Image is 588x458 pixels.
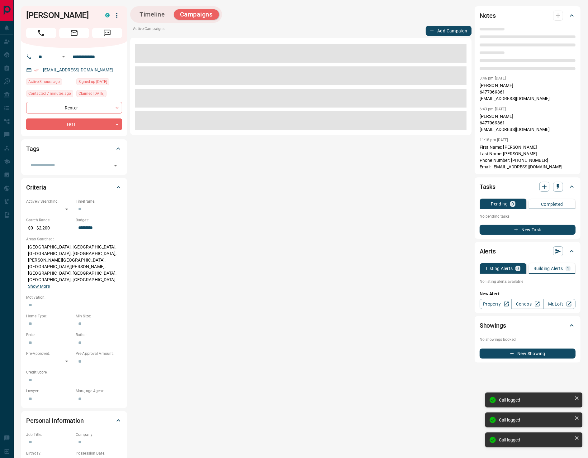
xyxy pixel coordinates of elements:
[111,161,120,170] button: Open
[26,90,73,99] div: Fri Sep 12 2025
[511,202,514,206] p: 0
[511,299,543,309] a: Condos
[26,295,122,300] p: Motivation:
[491,202,508,206] p: Pending
[567,266,569,271] p: 1
[480,179,576,194] div: Tasks
[541,202,563,206] p: Completed
[26,223,73,233] p: $0 - $2,200
[76,451,122,456] p: Possession Date:
[92,28,122,38] span: Message
[480,212,576,221] p: No pending tasks
[480,299,512,309] a: Property
[26,182,46,192] h2: Criteria
[480,337,576,342] p: No showings booked
[480,321,506,330] h2: Showings
[105,13,110,17] div: condos.ca
[486,266,513,271] p: Listing Alerts
[480,244,576,259] div: Alerts
[26,416,84,426] h2: Personal Information
[60,53,67,60] button: Open
[26,313,73,319] p: Home Type:
[26,236,122,242] p: Areas Searched:
[26,413,122,428] div: Personal Information
[499,417,572,422] div: Call logged
[28,79,60,85] span: Active 3 hours ago
[43,67,113,72] a: [EMAIL_ADDRESS][DOMAIN_NAME]
[26,10,96,20] h1: [PERSON_NAME]
[76,313,122,319] p: Min Size:
[26,369,122,375] p: Credit Score:
[517,266,519,271] p: 0
[59,28,89,38] span: Email
[76,199,122,204] p: Timeframe:
[26,118,122,130] div: HOT
[26,141,122,156] div: Tags
[174,9,219,20] button: Campaigns
[26,78,73,87] div: Fri Sep 12 2025
[480,144,576,170] p: First Name: [PERSON_NAME] Last Name: [PERSON_NAME] Phone Number: [PHONE_NUMBER] Email: [EMAIL_ADD...
[480,138,508,142] p: 11:18 pm [DATE]
[26,102,122,113] div: Renter
[426,26,472,36] button: Add Campaign
[26,242,122,292] p: [GEOGRAPHIC_DATA], [GEOGRAPHIC_DATA], [GEOGRAPHIC_DATA], [GEOGRAPHIC_DATA], [PERSON_NAME][GEOGRAP...
[76,388,122,394] p: Mortgage Agent:
[78,90,104,97] span: Claimed [DATE]
[76,432,122,437] p: Company:
[28,283,50,290] button: Show More
[480,76,506,80] p: 3:46 pm [DATE]
[480,8,576,23] div: Notes
[76,217,122,223] p: Budget:
[34,68,39,72] svg: Email Verified
[480,182,496,192] h2: Tasks
[480,318,576,333] div: Showings
[133,9,171,20] button: Timeline
[26,144,39,154] h2: Tags
[76,351,122,356] p: Pre-Approval Amount:
[480,225,576,235] button: New Task
[499,437,572,442] div: Call logged
[480,349,576,359] button: New Showing
[480,279,576,284] p: No listing alerts available
[76,332,122,338] p: Baths:
[78,79,107,85] span: Signed up [DATE]
[76,78,122,87] div: Mon Dec 19 2016
[480,107,506,111] p: 6:43 pm [DATE]
[26,388,73,394] p: Lawyer:
[480,291,576,297] p: New Alert:
[26,199,73,204] p: Actively Searching:
[543,299,576,309] a: Mr.Loft
[26,451,73,456] p: Birthday:
[499,398,572,403] div: Call logged
[26,351,73,356] p: Pre-Approved:
[480,11,496,21] h2: Notes
[76,90,122,99] div: Mon Feb 12 2018
[26,217,73,223] p: Search Range:
[26,432,73,437] p: Job Title:
[130,26,164,36] p: -- Active Campaigns
[533,266,563,271] p: Building Alerts
[26,28,56,38] span: Call
[26,180,122,195] div: Criteria
[28,90,71,97] span: Contacted 7 minutes ago
[480,82,576,102] p: [PERSON_NAME] 6477069861 [EMAIL_ADDRESS][DOMAIN_NAME]
[26,332,73,338] p: Beds:
[480,113,576,133] p: [PERSON_NAME] 6477069861 [EMAIL_ADDRESS][DOMAIN_NAME]
[480,246,496,256] h2: Alerts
